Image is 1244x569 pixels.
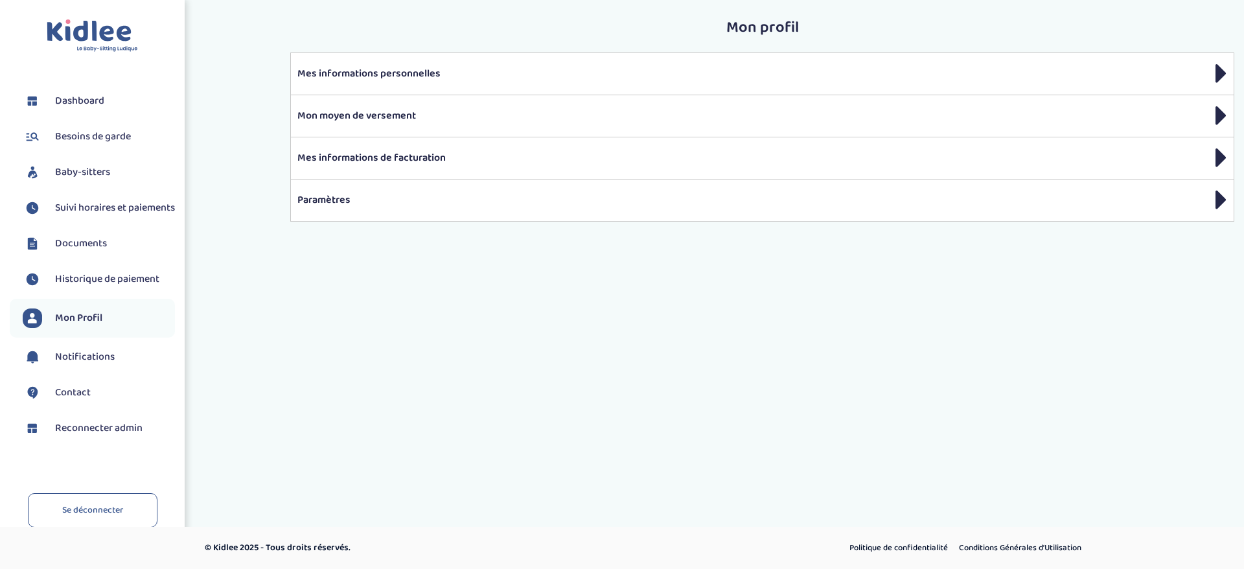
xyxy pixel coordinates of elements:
a: Conditions Générales d’Utilisation [954,540,1086,557]
a: Suivi horaires et paiements [23,198,175,218]
a: Notifications [23,347,175,367]
span: Notifications [55,349,115,365]
a: Reconnecter admin [23,419,175,438]
a: Mon Profil [23,308,175,328]
p: © Kidlee 2025 - Tous droits réservés. [205,541,677,555]
img: logo.svg [47,19,138,52]
a: Baby-sitters [23,163,175,182]
span: Historique de paiement [55,272,159,287]
img: besoin.svg [23,127,42,146]
img: profil.svg [23,308,42,328]
img: contact.svg [23,383,42,402]
span: Documents [55,236,107,251]
a: Besoins de garde [23,127,175,146]
a: Se déconnecter [28,493,157,528]
img: notification.svg [23,347,42,367]
a: Historique de paiement [23,270,175,289]
span: Contact [55,385,91,401]
p: Mon moyen de versement [297,108,1227,124]
a: Documents [23,234,175,253]
img: dashboard.svg [23,91,42,111]
span: Besoins de garde [55,129,131,145]
a: Politique de confidentialité [845,540,952,557]
p: Mes informations de facturation [297,150,1227,166]
span: Reconnecter admin [55,421,143,436]
p: Mes informations personnelles [297,66,1227,82]
img: dashboard.svg [23,419,42,438]
img: suivihoraire.svg [23,198,42,218]
a: Contact [23,383,175,402]
span: Mon Profil [55,310,102,326]
img: babysitters.svg [23,163,42,182]
a: Dashboard [23,91,175,111]
img: documents.svg [23,234,42,253]
span: Baby-sitters [55,165,110,180]
img: suivihoraire.svg [23,270,42,289]
span: Suivi horaires et paiements [55,200,175,216]
span: Dashboard [55,93,104,109]
p: Paramètres [297,192,1227,208]
h2: Mon profil [290,19,1234,36]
